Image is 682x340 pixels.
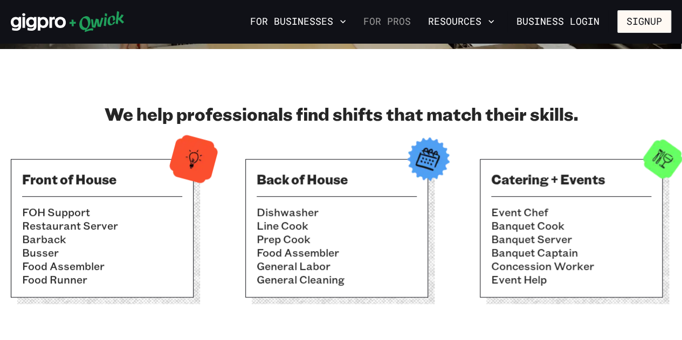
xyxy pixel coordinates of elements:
[491,219,651,232] li: Banquet Cook
[257,232,417,246] li: Prep Cook
[257,170,417,188] h3: Back of House
[491,205,651,219] li: Event Chef
[11,103,671,124] h2: We help professionals find shifts that match their skills.
[22,259,182,273] li: Food Assembler
[257,219,417,232] li: Line Cook
[22,232,182,246] li: Barback
[22,246,182,259] li: Busser
[257,205,417,219] li: Dishwasher
[491,273,651,286] li: Event Help
[491,232,651,246] li: Banquet Server
[507,10,609,33] a: Business Login
[491,246,651,259] li: Banquet Captain
[22,273,182,286] li: Food Runner
[359,12,415,31] a: For Pros
[491,170,651,188] h3: Catering + Events
[257,259,417,273] li: General Labor
[257,246,417,259] li: Food Assembler
[246,12,350,31] button: For Businesses
[22,170,182,188] h3: Front of House
[617,10,671,33] button: Signup
[22,205,182,219] li: FOH Support
[22,219,182,232] li: Restaurant Server
[424,12,499,31] button: Resources
[491,259,651,273] li: Concession Worker
[257,273,417,286] li: General Cleaning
